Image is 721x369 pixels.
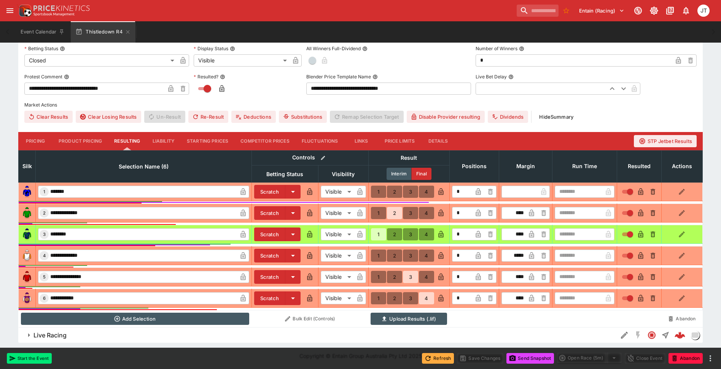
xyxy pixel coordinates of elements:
[449,150,499,182] th: Positions
[321,186,354,198] div: Visible
[663,4,677,17] button: Documentation
[254,291,285,305] button: Scratch
[403,186,418,198] button: 3
[379,132,421,150] button: Price Limits
[419,228,434,240] button: 4
[371,186,386,198] button: 1
[387,186,402,198] button: 2
[60,46,65,51] button: Betting Status
[419,207,434,219] button: 4
[403,271,418,283] button: 3
[24,54,177,67] div: Closed
[144,111,185,123] span: Un-Result
[108,132,146,150] button: Resulting
[575,5,629,17] button: Select Tenant
[24,111,73,123] button: Clear Results
[146,132,181,150] button: Liability
[41,232,47,237] span: 3
[194,54,290,67] div: Visible
[21,228,33,240] img: runner 3
[517,5,559,17] input: search
[24,73,62,80] p: Protest Comment
[181,132,234,150] button: Starting Prices
[230,46,235,51] button: Display Status
[560,5,572,17] button: No Bookmarks
[21,207,33,219] img: runner 2
[691,331,700,340] div: liveracing
[254,227,285,241] button: Scratch
[617,150,661,182] th: Resulted
[323,170,363,179] span: Visibility
[675,330,685,340] div: 5ac324fe-3e95-4ffb-9286-4ffad2dcb58a
[647,4,661,17] button: Toggle light/dark mode
[695,2,712,19] button: Josh Tanner
[296,132,344,150] button: Fluctuations
[21,292,33,304] img: runner 6
[557,353,622,363] div: split button
[488,111,528,123] button: Dividends
[18,328,618,343] button: Live Racing
[53,132,108,150] button: Product Pricing
[407,111,485,123] button: Disable Provider resulting
[371,250,386,262] button: 1
[76,111,141,123] button: Clear Losing Results
[24,45,58,52] p: Betting Status
[706,354,715,363] button: more
[321,228,354,240] div: Visible
[508,74,514,80] button: Live Bet Delay
[33,13,75,16] img: Sportsbook Management
[21,250,33,262] img: runner 4
[254,313,366,325] button: Bulk Edit (Controls)
[422,353,454,364] button: Refresh
[372,74,378,80] button: Blender Price Template Name
[679,4,693,17] button: Notifications
[387,228,402,240] button: 2
[19,150,36,182] th: Silk
[387,250,402,262] button: 2
[41,274,47,280] span: 5
[7,353,52,364] button: Start the Event
[419,250,434,262] button: 4
[321,207,354,219] div: Visible
[419,186,434,198] button: 4
[279,111,327,123] button: Substitutions
[234,132,296,150] button: Competitor Prices
[3,4,17,17] button: open drawer
[519,46,524,51] button: Number of Winners
[659,328,672,342] button: Straight
[387,292,402,304] button: 2
[42,189,47,194] span: 1
[645,328,659,342] button: Closed
[664,313,700,325] button: Abandon
[371,292,386,304] button: 1
[24,99,697,111] label: Market Actions
[41,253,47,258] span: 4
[506,353,554,364] button: Send Snapshot
[41,296,47,301] span: 6
[403,292,418,304] button: 3
[321,271,354,283] div: Visible
[672,328,688,343] a: 5ac324fe-3e95-4ffb-9286-4ffad2dcb58a
[675,330,685,340] img: logo-cerberus--red.svg
[321,292,354,304] div: Visible
[371,207,386,219] button: 1
[21,271,33,283] img: runner 5
[258,170,312,179] span: Betting Status
[387,207,402,219] button: 2
[535,111,578,123] button: HideSummary
[371,228,386,240] button: 1
[188,111,228,123] span: Re-Result
[631,328,645,342] button: SGM Disabled
[419,292,434,304] button: 4
[661,150,702,182] th: Actions
[231,111,276,123] button: Deductions
[33,5,90,11] img: PriceKinetics
[306,45,361,52] p: All Winners Full-Dividend
[251,150,368,165] th: Controls
[419,271,434,283] button: 4
[476,73,507,80] p: Live Bet Delay
[647,331,656,340] svg: Closed
[194,73,218,80] p: Resulted?
[668,354,703,361] span: Mark an event as closed and abandoned.
[499,150,552,182] th: Margin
